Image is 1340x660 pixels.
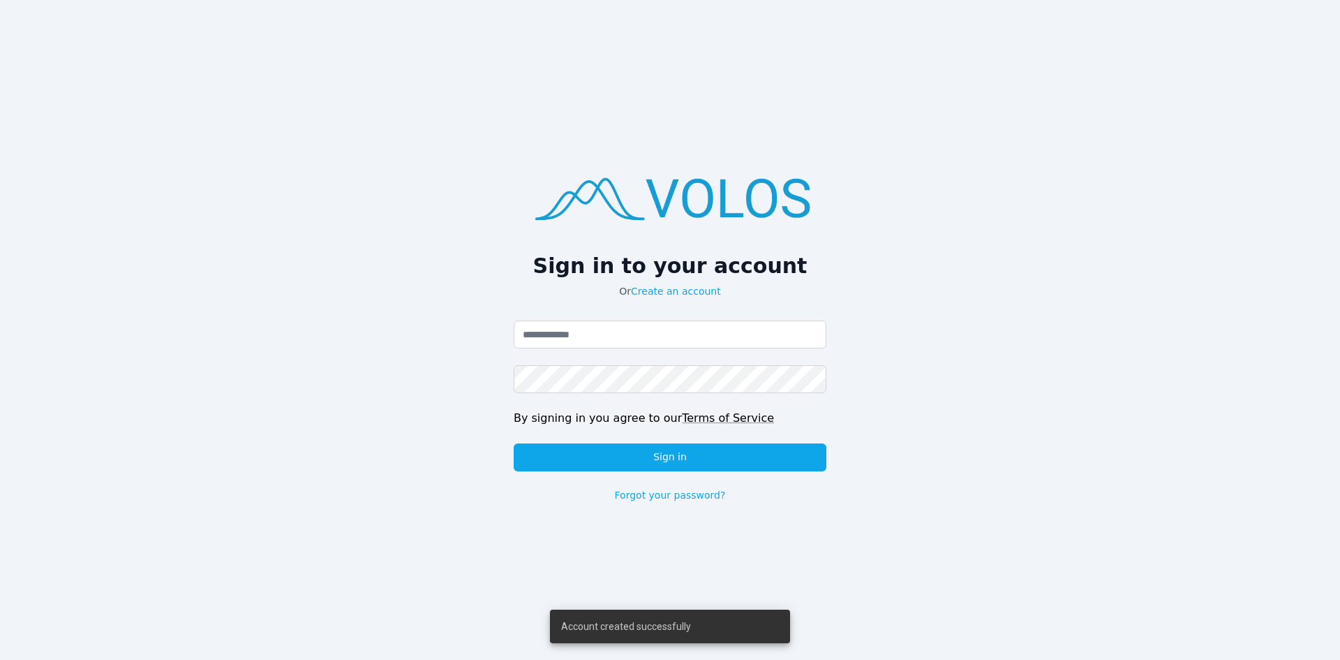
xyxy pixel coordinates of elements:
[514,254,826,279] h2: Sign in to your account
[615,488,726,502] a: Forgot your password?
[514,158,826,237] img: logo.png
[561,619,691,633] span: Account created successfully
[631,286,721,297] a: Create an account
[514,284,826,298] p: Or
[682,411,774,425] a: Terms of Service
[514,443,826,471] button: Sign in
[514,410,826,427] div: By signing in you agree to our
